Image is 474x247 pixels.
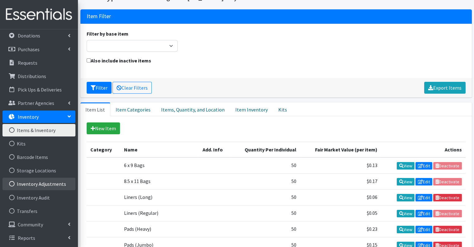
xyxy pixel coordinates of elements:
button: Filter [87,82,112,94]
a: View [397,210,414,217]
a: Inventory [2,111,75,123]
a: Deactivate [433,226,462,233]
th: Name [120,142,199,157]
a: Clear Filters [113,82,152,94]
td: Pads (Heavy) [120,221,199,237]
td: 50 [231,157,300,174]
p: Purchases [18,46,40,52]
a: Community [2,218,75,231]
a: Kits [273,102,292,116]
a: Item List [80,102,110,116]
a: Transfers [2,205,75,217]
p: Reports [18,235,35,241]
a: Requests [2,57,75,69]
p: Distributions [18,73,46,79]
td: $0.06 [300,189,381,205]
a: Edit [415,226,432,233]
a: Export Items [424,82,466,94]
td: Liners (Regular) [120,205,199,221]
a: Barcode Items [2,151,75,163]
th: Quantity Per Individual [231,142,300,157]
td: 50 [231,189,300,205]
a: Edit [415,194,432,201]
h3: Item Filter [87,13,111,20]
td: 50 [231,221,300,237]
a: View [397,178,414,185]
a: Storage Locations [2,164,75,177]
a: Kits [2,137,75,150]
a: View [397,162,414,170]
a: View [397,194,414,201]
th: Fair Market Value (per item) [300,142,381,157]
td: 8.5 x 11 Bags [120,173,199,189]
td: 50 [231,205,300,221]
td: $0.05 [300,205,381,221]
td: $0.13 [300,157,381,174]
p: Partner Agencies [18,100,54,106]
a: Partner Agencies [2,97,75,109]
a: Items, Quantity, and Location [156,102,230,116]
img: HumanEssentials [2,4,75,25]
a: Edit [415,162,432,170]
label: Filter by base item [87,30,128,37]
label: Also include inactive items [87,57,151,64]
a: Purchases [2,43,75,56]
td: 6 x 9 Bags [120,157,199,174]
td: 50 [231,173,300,189]
p: Pick Ups & Deliveries [18,86,62,93]
th: Add. Info [199,142,231,157]
th: Category [87,142,120,157]
a: View [397,226,414,233]
p: Donations [18,32,40,39]
input: Also include inactive items [87,58,91,62]
a: Deactivate [433,194,462,201]
a: Edit [415,178,432,185]
td: $0.23 [300,221,381,237]
td: $0.17 [300,173,381,189]
td: Liners (Long) [120,189,199,205]
a: Inventory Adjustments [2,178,75,190]
a: Items & Inventory [2,124,75,136]
a: Donations [2,29,75,42]
th: Actions [381,142,465,157]
a: Edit [415,210,432,217]
p: Requests [18,60,37,66]
a: Inventory Audit [2,191,75,204]
p: Community [18,221,43,228]
a: Distributions [2,70,75,82]
a: Item Categories [110,102,156,116]
a: Item Inventory [230,102,273,116]
a: Reports [2,232,75,244]
a: Pick Ups & Deliveries [2,83,75,96]
a: New Item [87,122,120,134]
p: Inventory [18,114,39,120]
